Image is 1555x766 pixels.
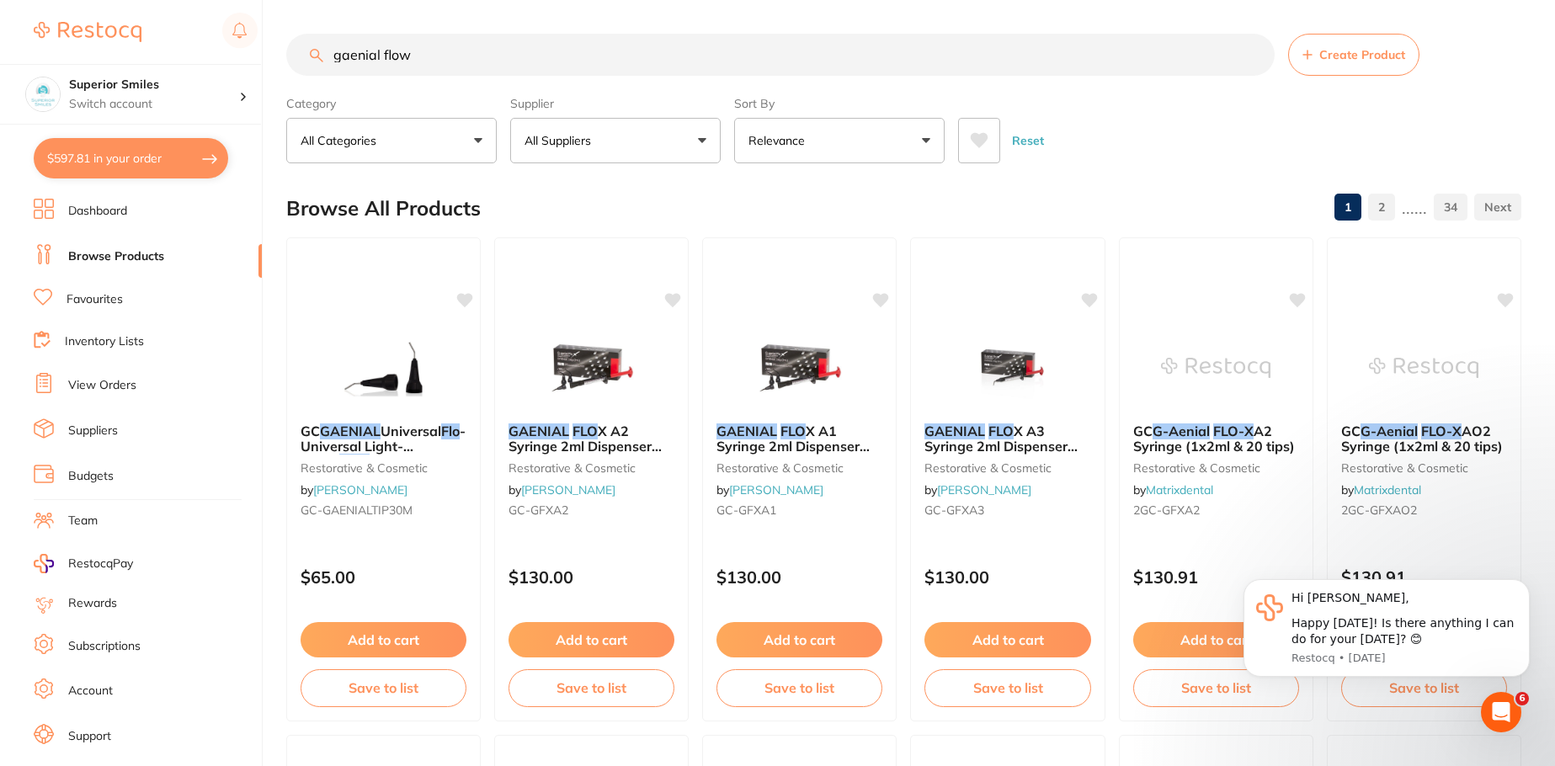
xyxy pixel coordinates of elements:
button: Save to list [716,669,882,706]
label: Sort By [734,96,945,111]
img: GAENIAL FLO X A2 Syringe 2ml Dispenser Tips x 20 [537,326,647,410]
a: Support [68,728,111,745]
input: Search Products [286,34,1275,76]
h2: Browse All Products [286,197,481,221]
em: G-Aenial [1361,423,1418,439]
em: FLO [572,423,598,439]
em: Flo [441,423,460,439]
span: RestocqPay [68,556,133,572]
span: AO2 Syringe (1x2ml & 20 tips) [1341,423,1503,455]
span: Universal [381,423,441,439]
span: GC [301,423,320,439]
span: X A1 Syringe 2ml Dispenser Tips x 20 [716,423,870,471]
span: 2GC-GFXAO2 [1341,503,1417,518]
div: Message content [73,36,299,94]
a: [PERSON_NAME] [313,482,407,497]
span: 6 [1515,692,1529,705]
a: Matrixdental [1146,482,1213,497]
small: restorative & cosmetic [301,461,466,475]
a: RestocqPay [34,554,133,573]
p: All Categories [301,132,383,149]
a: Dashboard [68,203,127,220]
button: Save to list [301,669,466,706]
a: [PERSON_NAME] [521,482,615,497]
small: restorative & cosmetic [509,461,674,475]
button: All Categories [286,118,497,163]
button: Create Product [1288,34,1419,76]
button: Save to list [924,669,1090,706]
small: restorative & cosmetic [1133,461,1299,475]
em: FLO [988,423,1014,439]
button: Add to cart [924,622,1090,657]
em: GAENIAL [320,423,381,439]
span: 2GC-GFXA2 [1133,503,1200,518]
a: Suppliers [68,423,118,439]
button: Add to cart [509,622,674,657]
p: All Suppliers [525,132,598,149]
a: Subscriptions [68,638,141,655]
span: GC-GFXA2 [509,503,568,518]
b: GC G-Aenial FLO-X AO2 Syringe (1x2ml & 20 tips) [1341,423,1507,455]
span: by [301,482,407,497]
a: Account [68,683,113,700]
p: $130.91 [1133,567,1299,587]
a: 34 [1434,190,1467,224]
img: GC G-Aenial FLO-X AO2 Syringe (1x2ml & 20 tips) [1369,326,1478,410]
button: $597.81 in your order [34,138,228,178]
em: GAENIAL [509,423,569,439]
div: Happy [DATE]! Is there anything I can do for your [DATE]? 😊 [73,61,299,94]
b: GC GAENIAL Universal Flo - Universal Light-Cured Flowable Composite - Dispensing Tip III - Metal,... [301,423,466,455]
p: $130.00 [716,567,882,587]
p: ...... [1402,198,1427,217]
em: FLO-X [1421,423,1462,439]
p: $130.00 [509,567,674,587]
a: Matrixdental [1354,482,1421,497]
img: Profile image for Restocq [38,40,65,67]
p: Relevance [748,132,812,149]
p: $65.00 [301,567,466,587]
label: Category [286,96,497,111]
img: RestocqPay [34,554,54,573]
button: Add to cart [1133,622,1299,657]
img: GAENIAL FLO X A1 Syringe 2ml Dispenser Tips x 20 [745,326,855,410]
span: GC [1133,423,1153,439]
button: Relevance [734,118,945,163]
span: - Universal Light-Cured [301,423,466,471]
span: able Composite - Dispensing Tip III - Metal, 30-Pack [301,454,451,502]
small: restorative & cosmetic [924,461,1090,475]
button: Reset [1007,118,1049,163]
p: Message from Restocq, sent 1w ago [73,97,299,112]
b: GAENIAL FLO X A1 Syringe 2ml Dispenser Tips x 20 [716,423,882,455]
button: Add to cart [301,622,466,657]
span: by [1341,482,1421,497]
div: message notification from Restocq, 1w ago. Hi Rani, Happy Tuesday! Is there anything I can do for... [25,25,312,123]
span: by [509,482,615,497]
label: Supplier [510,96,721,111]
img: Restocq Logo [34,22,141,42]
span: by [1133,482,1213,497]
p: Switch account [69,96,239,113]
img: GC G-Aenial FLO-X A2 Syringe (1x2ml & 20 tips) [1161,326,1270,410]
a: Inventory Lists [65,333,144,350]
span: GC-GFXA1 [716,503,776,518]
a: Favourites [67,291,123,308]
a: 2 [1368,190,1395,224]
button: Save to list [509,669,674,706]
span: X A3 Syringe 2ml Dispenser Tips x 20 [924,423,1078,471]
iframe: Intercom live chat [1481,692,1521,732]
em: Flow [339,454,370,471]
a: Budgets [68,468,114,485]
span: GC [1341,423,1361,439]
span: X A2 Syringe 2ml Dispenser Tips x 20 [509,423,662,471]
h4: Superior Smiles [69,77,239,93]
span: Create Product [1319,48,1405,61]
small: restorative & cosmetic [716,461,882,475]
a: [PERSON_NAME] [937,482,1031,497]
iframe: Intercom notifications message [1218,554,1555,721]
span: by [924,482,1031,497]
img: GAENIAL FLO X A3 Syringe 2ml Dispenser Tips x 20 [953,326,1062,410]
b: GAENIAL FLO X A3 Syringe 2ml Dispenser Tips x 20 [924,423,1090,455]
button: All Suppliers [510,118,721,163]
em: G-Aenial [1153,423,1210,439]
em: GAENIAL [716,423,777,439]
